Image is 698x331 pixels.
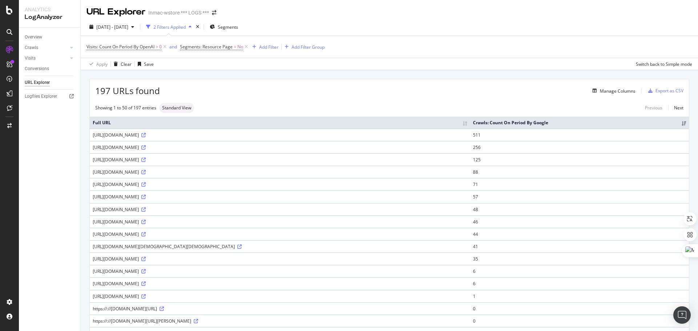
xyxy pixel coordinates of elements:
[212,10,216,15] div: arrow-right-arrow-left
[25,13,75,21] div: LogAnalyzer
[93,268,467,274] div: [URL][DOMAIN_NAME]
[87,44,155,50] span: Visits: Count On Period By OpenAI
[237,42,243,52] span: No
[144,61,154,67] div: Save
[153,24,186,30] div: 2 Filters Applied
[25,6,75,13] div: Analytics
[93,231,467,237] div: [URL][DOMAIN_NAME]
[636,61,692,67] div: Switch back to Simple mode
[25,65,49,73] div: Conversions
[169,44,177,50] div: and
[633,58,692,70] button: Switch back to Simple mode
[25,33,42,41] div: Overview
[259,44,278,50] div: Add Filter
[93,132,467,138] div: [URL][DOMAIN_NAME]
[93,169,467,175] div: [URL][DOMAIN_NAME]
[470,153,689,166] td: 125
[25,55,36,62] div: Visits
[470,141,689,153] td: 256
[470,253,689,265] td: 35
[470,129,689,141] td: 511
[87,58,108,70] button: Apply
[96,24,128,30] span: [DATE] - [DATE]
[156,44,158,50] span: >
[87,6,145,18] div: URL Explorer
[93,206,467,213] div: [URL][DOMAIN_NAME]
[600,88,635,94] div: Manage Columns
[95,85,160,97] span: 197 URLs found
[93,243,467,250] div: [URL][DOMAIN_NAME][DEMOGRAPHIC_DATA][DEMOGRAPHIC_DATA]
[470,215,689,228] td: 46
[234,44,236,50] span: =
[180,44,233,50] span: Segments: Resource Page
[93,181,467,187] div: [URL][DOMAIN_NAME]
[470,203,689,215] td: 48
[159,103,194,113] div: neutral label
[169,43,177,50] button: and
[143,21,194,33] button: 2 Filters Applied
[93,280,467,287] div: [URL][DOMAIN_NAME]
[668,102,683,113] a: Next
[25,93,75,100] a: Logfiles Explorer
[25,55,68,62] a: Visits
[87,21,137,33] button: [DATE] - [DATE]
[194,23,201,31] div: times
[96,61,108,67] div: Apply
[470,117,689,129] th: Crawls: Count On Period By Google: activate to sort column ascending
[121,61,132,67] div: Clear
[590,86,635,95] button: Manage Columns
[470,277,689,290] td: 6
[93,157,467,163] div: [URL][DOMAIN_NAME]
[249,43,278,51] button: Add Filter
[645,85,683,97] button: Export as CSV
[93,293,467,299] div: [URL][DOMAIN_NAME]
[282,43,325,51] button: Add Filter Group
[470,228,689,240] td: 44
[207,21,241,33] button: Segments
[25,44,68,52] a: Crawls
[470,265,689,277] td: 6
[111,58,132,70] button: Clear
[162,106,191,110] span: Standard View
[135,58,154,70] button: Save
[95,105,156,111] div: Showing 1 to 50 of 197 entries
[25,79,75,86] a: URL Explorer
[93,219,467,225] div: [URL][DOMAIN_NAME]
[159,42,162,52] span: 0
[93,144,467,150] div: [URL][DOMAIN_NAME]
[25,44,38,52] div: Crawls
[470,190,689,203] td: 57
[470,315,689,327] td: 0
[470,290,689,302] td: 1
[25,79,50,86] div: URL Explorer
[292,44,325,50] div: Add Filter Group
[470,240,689,253] td: 41
[655,88,683,94] div: Export as CSV
[90,117,470,129] th: Full URL: activate to sort column ascending
[470,178,689,190] td: 71
[93,256,467,262] div: [URL][DOMAIN_NAME]
[25,65,75,73] a: Conversions
[93,318,467,324] div: https://://[DOMAIN_NAME][URL][PERSON_NAME]
[93,194,467,200] div: [URL][DOMAIN_NAME]
[673,306,691,324] div: Open Intercom Messenger
[470,302,689,315] td: 0
[25,33,75,41] a: Overview
[470,166,689,178] td: 88
[218,24,238,30] span: Segments
[93,306,467,312] div: https://://[DOMAIN_NAME][URL]
[25,93,57,100] div: Logfiles Explorer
